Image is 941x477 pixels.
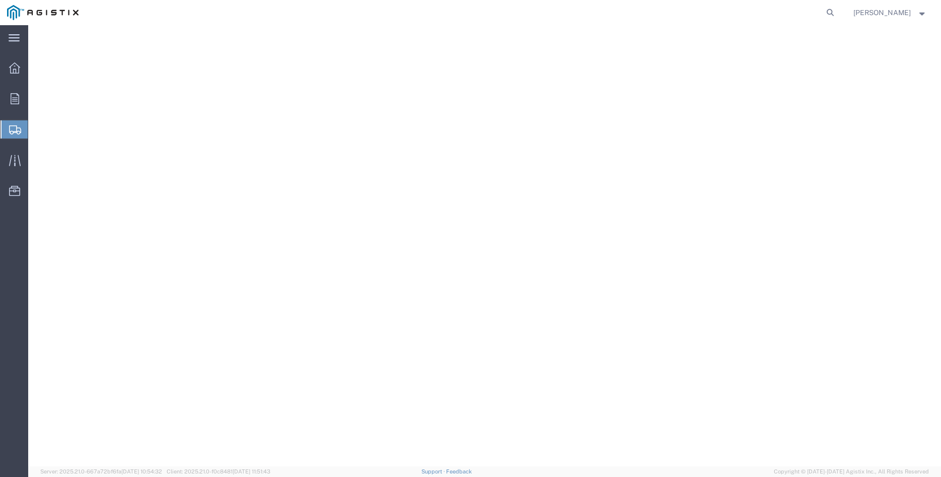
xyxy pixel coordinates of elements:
span: Copyright © [DATE]-[DATE] Agistix Inc., All Rights Reserved [774,467,929,476]
span: [DATE] 10:54:32 [121,468,162,474]
a: Feedback [446,468,472,474]
span: Server: 2025.21.0-667a72bf6fa [40,468,162,474]
a: Support [421,468,447,474]
button: [PERSON_NAME] [853,7,927,19]
iframe: FS Legacy Container [28,25,941,466]
span: Betty Ortiz [853,7,911,18]
span: [DATE] 11:51:43 [233,468,270,474]
img: logo [7,5,79,20]
span: Client: 2025.21.0-f0c8481 [167,468,270,474]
